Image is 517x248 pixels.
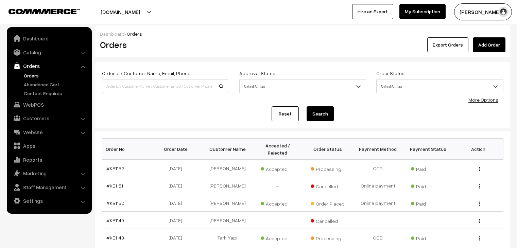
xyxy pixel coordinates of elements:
span: Paid [411,164,445,173]
img: Menu [479,184,480,189]
th: Order No [102,139,153,160]
span: Accepted [261,233,295,242]
a: #KB1151 [106,183,123,189]
button: Search [307,106,334,121]
td: COD [353,160,403,177]
td: Online payment [353,177,403,194]
a: Hire an Expert [352,4,393,19]
div: / [100,30,505,37]
img: Menu [479,236,480,241]
img: Menu [479,167,480,171]
button: Export Orders [427,37,468,52]
th: Action [453,139,503,160]
td: [DATE] [152,229,203,246]
td: COD [353,229,403,246]
span: Accepted [261,198,295,207]
span: Processing [311,164,345,173]
span: Select Status [376,79,503,93]
td: [PERSON_NAME] [203,194,253,212]
th: Accepted / Rejected [253,139,303,160]
th: Payment Status [403,139,453,160]
a: WebPOS [8,99,89,111]
a: Marketing [8,167,89,179]
span: Cancelled [311,181,345,190]
span: Cancelled [311,216,345,225]
a: Dashboard [100,31,125,37]
th: Order Status [303,139,353,160]
a: Website [8,126,89,138]
td: [PERSON_NAME] [203,177,253,194]
a: Apps [8,140,89,152]
td: [DATE] [152,212,203,229]
button: [PERSON_NAME]… [454,3,512,20]
th: Customer Name [203,139,253,160]
span: Select Status [377,81,503,92]
td: Tarh Yapi [203,229,253,246]
span: Orders [127,31,142,37]
a: #KB1152 [106,165,124,171]
input: Order Id / Customer Name / Customer Email / Customer Phone [102,79,229,93]
a: Orders [22,72,89,79]
td: Online payment [353,194,403,212]
img: Menu [479,201,480,206]
a: #KB1150 [106,200,124,206]
span: Select Status [240,81,366,92]
h2: Orders [100,39,228,50]
td: - [403,212,453,229]
label: Approval Status [239,70,275,77]
a: More Options [468,97,498,103]
td: [PERSON_NAME] [203,160,253,177]
a: Add Order [473,37,505,52]
span: Order Placed [311,198,345,207]
span: Paid [411,198,445,207]
label: Order Id / Customer Name, Email, Phone [102,70,190,77]
span: Accepted [261,164,295,173]
td: - [253,177,303,194]
th: Order Date [152,139,203,160]
a: #KB1148 [106,235,124,241]
a: #KB1149 [106,217,124,223]
td: [DATE] [152,177,203,194]
a: My Subscription [399,4,446,19]
span: Select Status [239,79,366,93]
a: Contact Enquires [22,90,89,97]
span: Paid [411,181,445,190]
span: Paid [411,233,445,242]
a: Catalog [8,46,89,58]
img: COMMMERCE [8,9,80,14]
th: Payment Method [353,139,403,160]
td: [DATE] [152,160,203,177]
td: - [253,212,303,229]
td: [PERSON_NAME] [203,212,253,229]
a: Dashboard [8,32,89,45]
a: COMMMERCE [8,7,68,15]
button: [DOMAIN_NAME] [77,3,164,20]
a: Orders [8,60,89,72]
a: Reports [8,154,89,166]
a: Settings [8,195,89,207]
img: Menu [479,219,480,223]
a: Staff Management [8,181,89,193]
label: Order Status [376,70,404,77]
img: user [498,7,509,17]
a: Abandoned Cart [22,81,89,88]
a: Customers [8,112,89,124]
td: [DATE] [152,194,203,212]
a: Reset [272,106,299,121]
span: Processing [311,233,345,242]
